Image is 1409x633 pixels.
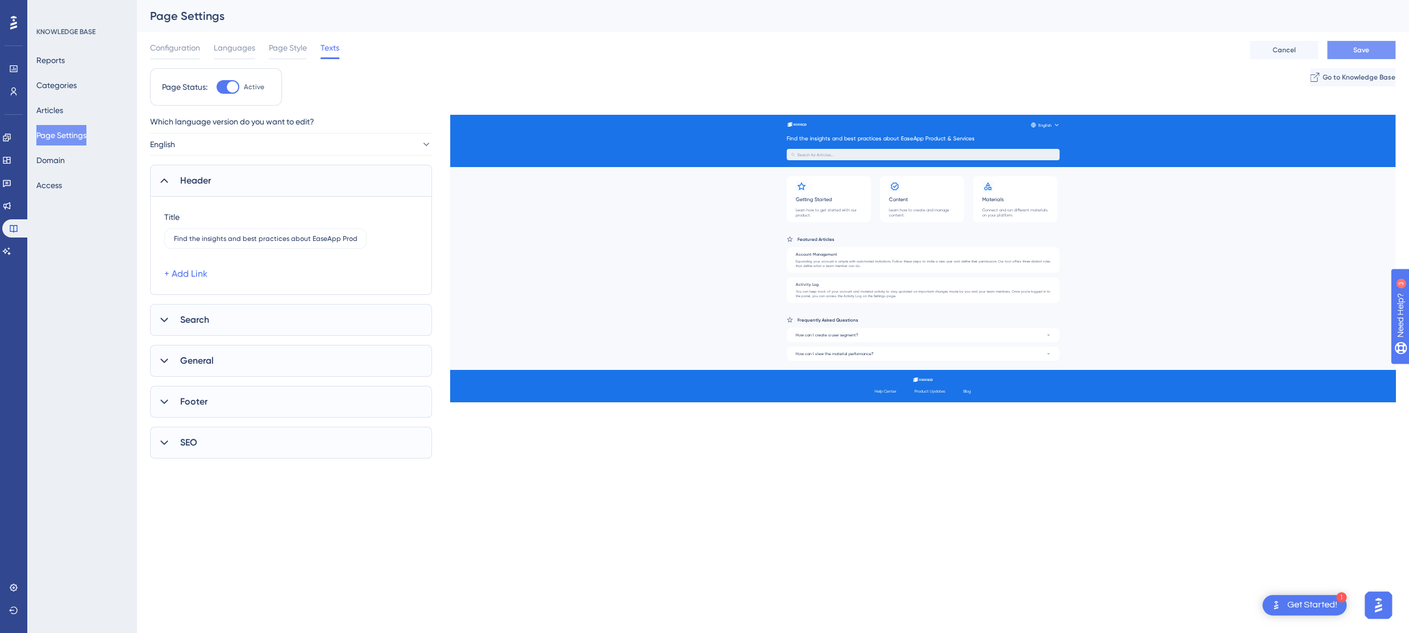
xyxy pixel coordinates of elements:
[1269,598,1283,612] img: launcher-image-alternative-text
[1310,68,1395,86] button: Go to Knowledge Base
[1353,45,1369,55] span: Save
[36,150,65,170] button: Domain
[214,41,255,55] span: Languages
[36,50,65,70] button: Reports
[162,80,207,94] div: Page Status:
[244,82,264,91] span: Active
[27,3,71,16] span: Need Help?
[150,41,200,55] span: Configuration
[180,436,197,449] span: SEO
[1250,41,1318,59] button: Cancel
[1361,588,1395,622] iframe: UserGuiding AI Assistant Launcher
[1336,592,1346,602] div: 1
[36,125,86,145] button: Page Settings
[180,313,209,327] span: Search
[180,174,211,188] span: Header
[164,267,207,281] a: + Add Link
[150,133,432,156] button: English
[174,235,357,243] input: Find the insights and best practices about our product.
[36,100,63,120] button: Articles
[164,210,180,224] div: Title
[36,27,95,36] div: KNOWLEDGE BASE
[1327,41,1395,59] button: Save
[269,41,307,55] span: Page Style
[150,115,314,128] span: Which language version do you want to edit?
[36,175,62,195] button: Access
[321,41,339,55] span: Texts
[79,6,82,15] div: 3
[150,8,1367,24] div: Page Settings
[180,395,207,409] span: Footer
[1273,45,1296,55] span: Cancel
[1287,599,1337,611] div: Get Started!
[1323,73,1395,82] span: Go to Knowledge Base
[1262,595,1346,615] div: Open Get Started! checklist, remaining modules: 1
[150,138,175,151] span: English
[180,354,214,368] span: General
[36,75,77,95] button: Categories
